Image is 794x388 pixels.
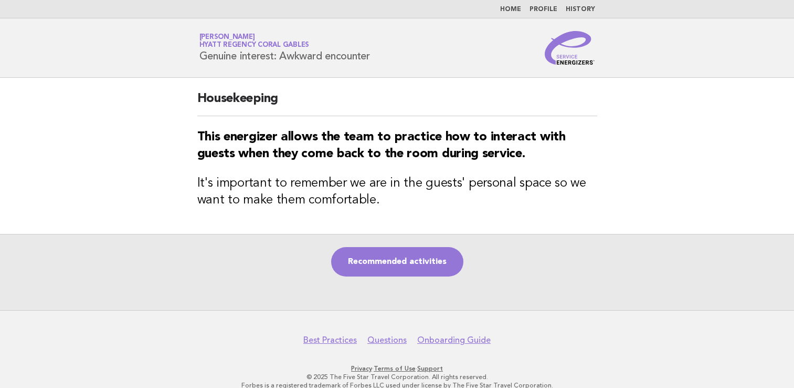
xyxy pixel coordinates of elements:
a: Home [500,6,521,13]
p: · · [76,364,718,373]
a: Support [417,365,443,372]
a: Terms of Use [374,365,416,372]
strong: This energizer allows the team to practice how to interact with guests when they come back to the... [197,131,566,160]
h1: Genuine interest: Awkward encounter [199,34,370,62]
a: Privacy [351,365,372,372]
p: © 2025 The Five Star Travel Corporation. All rights reserved. [76,373,718,381]
a: History [566,6,595,13]
a: Profile [530,6,557,13]
h2: Housekeeping [197,90,597,116]
img: Service Energizers [545,31,595,65]
a: Recommended activities [331,247,463,277]
a: [PERSON_NAME]Hyatt Regency Coral Gables [199,34,310,48]
a: Questions [367,335,407,345]
a: Onboarding Guide [417,335,491,345]
span: Hyatt Regency Coral Gables [199,42,310,49]
h3: It's important to remember we are in the guests' personal space so we want to make them comfortable. [197,175,597,209]
a: Best Practices [303,335,357,345]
